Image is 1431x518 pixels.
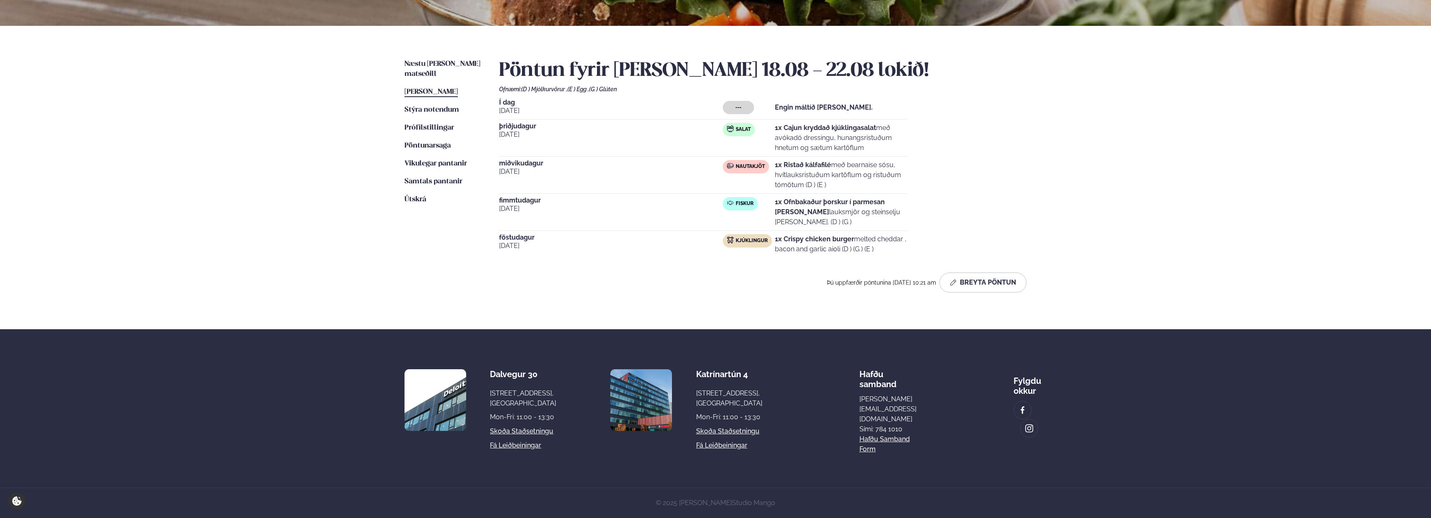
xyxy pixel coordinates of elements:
div: Mon-Fri: 11:00 - 13:30 [490,412,556,422]
div: Katrínartún 4 [696,369,762,379]
span: [DATE] [499,167,723,177]
p: með avókadó dressingu, hunangsristuðum hnetum og sætum kartöflum [775,123,907,153]
span: [PERSON_NAME] [405,88,458,95]
a: Samtals pantanir [405,177,462,187]
img: beef.svg [727,163,734,169]
a: Stýra notendum [405,105,459,115]
strong: 1x Ristað kálfafilé [775,161,831,169]
span: Hafðu samband [859,363,897,389]
span: (D ) Mjólkurvörur , [521,86,567,93]
div: Fylgdu okkur [1014,369,1041,396]
a: Hafðu samband form [859,434,917,454]
span: (G ) Glúten [589,86,617,93]
h2: Pöntun fyrir [PERSON_NAME] 18.08 - 22.08 lokið! [499,59,1026,83]
span: Útskrá [405,196,426,203]
img: image alt [610,369,672,431]
span: (E ) Egg , [567,86,589,93]
a: [PERSON_NAME] [405,87,458,97]
img: image alt [405,369,466,431]
a: Skoða staðsetningu [696,426,759,436]
span: Nautakjöt [736,163,765,170]
a: image alt [1014,401,1031,419]
span: [DATE] [499,106,723,116]
a: [PERSON_NAME][EMAIL_ADDRESS][DOMAIN_NAME] [859,394,917,424]
img: salad.svg [727,125,734,132]
span: Pöntunarsaga [405,142,451,149]
span: fimmtudagur [499,197,723,204]
div: [STREET_ADDRESS], [GEOGRAPHIC_DATA] [696,388,762,408]
span: Næstu [PERSON_NAME] matseðill [405,60,480,78]
span: Prófílstillingar [405,124,454,131]
a: Cookie settings [8,493,25,510]
a: image alt [1021,420,1038,437]
a: Prófílstillingar [405,123,454,133]
span: Í dag [499,99,723,106]
button: Breyta Pöntun [939,273,1026,293]
img: image alt [1025,424,1034,433]
strong: 1x Ofnbakaður þorskur í parmesan [PERSON_NAME] [775,198,885,216]
a: Vikulegar pantanir [405,159,467,169]
span: [DATE] [499,204,723,214]
span: Stýra notendum [405,106,459,113]
img: image alt [1018,405,1027,415]
span: [DATE] [499,241,723,251]
p: með bearnaise sósu, hvítlauksristuðum kartöflum og ristuðum tómötum (D ) (E ) [775,160,907,190]
span: miðvikudagur [499,160,723,167]
img: fish.svg [727,200,734,206]
strong: Engin máltíð [PERSON_NAME]. [775,103,873,111]
div: Mon-Fri: 11:00 - 13:30 [696,412,762,422]
a: Fá leiðbeiningar [696,440,747,450]
strong: 1x Cajun kryddað kjúklingasalat [775,124,876,132]
p: melted cheddar , bacon and garlic aioli (D ) (G ) (E ) [775,234,907,254]
a: Studio Mango [732,499,775,507]
strong: 1x Crispy chicken burger [775,235,854,243]
a: Næstu [PERSON_NAME] matseðill [405,59,482,79]
span: © 2025 [PERSON_NAME] [656,499,775,507]
span: þriðjudagur [499,123,723,130]
a: Fá leiðbeiningar [490,440,541,450]
span: --- [735,104,742,111]
div: Dalvegur 30 [490,369,556,379]
span: Vikulegar pantanir [405,160,467,167]
a: Útskrá [405,195,426,205]
span: Salat [736,126,751,133]
img: chicken.svg [727,237,734,243]
div: [STREET_ADDRESS], [GEOGRAPHIC_DATA] [490,388,556,408]
div: Ofnæmi: [499,86,1026,93]
p: lauksmjör og steinselju [PERSON_NAME]. (D ) (G ) [775,197,907,227]
p: Sími: 784 1010 [859,424,917,434]
span: Samtals pantanir [405,178,462,185]
span: [DATE] [499,130,723,140]
span: Fiskur [736,200,754,207]
a: Pöntunarsaga [405,141,451,151]
span: föstudagur [499,234,723,241]
span: Þú uppfærðir pöntunina [DATE] 10:21 am [827,279,936,286]
a: Skoða staðsetningu [490,426,553,436]
span: Kjúklingur [736,238,768,244]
